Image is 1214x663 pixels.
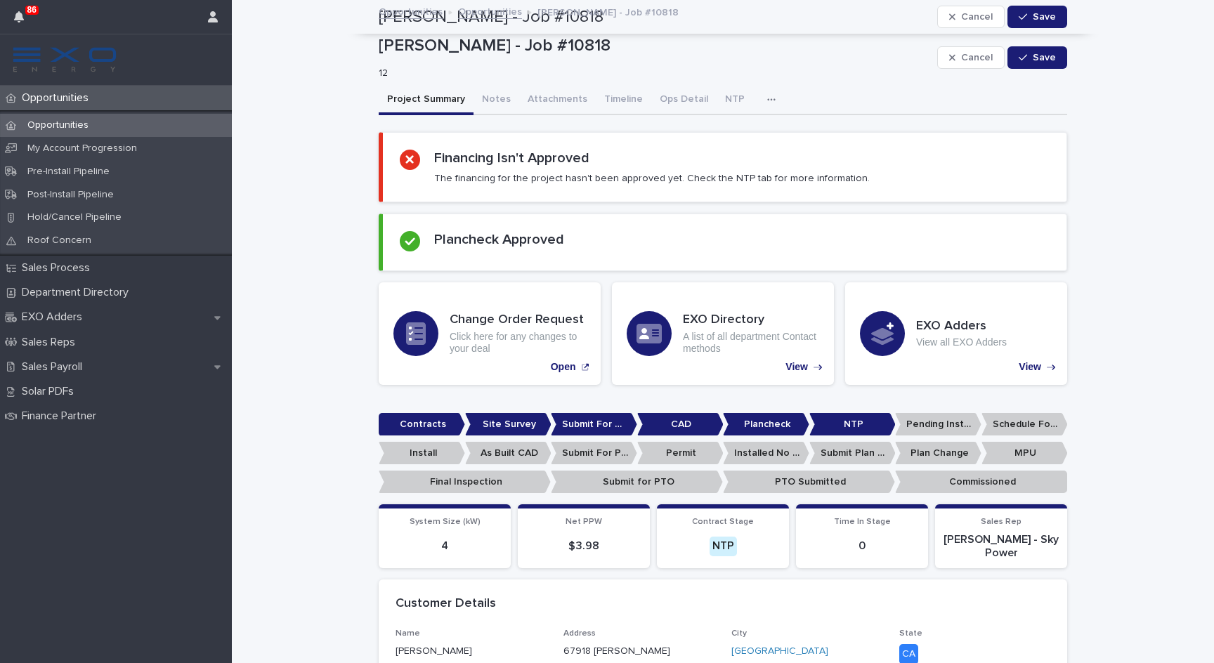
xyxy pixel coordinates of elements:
p: My Account Progression [16,143,148,155]
span: Net PPW [566,518,602,526]
p: Sales Payroll [16,360,93,374]
p: $ 3.98 [526,539,641,553]
span: System Size (kW) [410,518,481,526]
p: 4 [387,539,502,553]
button: Notes [474,86,519,115]
p: 12 [379,67,926,79]
p: The financing for the project hasn't been approved yet. Check the NTP tab for more information. [434,172,870,185]
span: City [731,629,747,638]
button: Timeline [596,86,651,115]
button: Ops Detail [651,86,717,115]
p: 67918 [PERSON_NAME] [563,644,670,659]
p: Finance Partner [16,409,107,423]
p: Submit For Permit [551,442,637,465]
p: Submit For CAD [551,413,637,436]
p: Site Survey [465,413,551,436]
p: Open [551,361,576,373]
button: Project Summary [379,86,474,115]
h2: Customer Details [396,596,496,612]
p: Commissioned [895,471,1067,494]
p: CAD [637,413,724,436]
p: View [785,361,808,373]
p: Contracts [379,413,465,436]
a: Open [379,282,601,385]
span: Save [1033,53,1056,63]
p: [PERSON_NAME] - Job #10818 [537,4,679,19]
span: State [899,629,922,638]
p: Install [379,442,465,465]
p: PTO Submitted [723,471,895,494]
p: Plan Change [895,442,981,465]
p: Pre-Install Pipeline [16,166,121,178]
p: [PERSON_NAME] - Sky Power [944,533,1059,560]
p: View all EXO Adders [916,336,1007,348]
h3: EXO Adders [916,319,1007,334]
button: NTP [717,86,753,115]
p: EXO Adders [16,310,93,324]
p: MPU [981,442,1068,465]
span: Sales Rep [981,518,1022,526]
h3: EXO Directory [683,313,819,328]
a: Opportunities [458,3,522,19]
p: 86 [27,5,37,15]
p: Final Inspection [379,471,551,494]
p: Opportunities [16,91,100,105]
p: As Built CAD [465,442,551,465]
p: Submit Plan Change [809,442,896,465]
h2: Financing Isn't Approved [434,150,589,166]
span: Name [396,629,420,638]
p: Schedule For Install [981,413,1068,436]
button: Save [1007,46,1067,69]
button: Cancel [937,46,1005,69]
div: NTP [710,537,737,556]
p: Installed No Permit [723,442,809,465]
a: View [845,282,1067,385]
p: Pending Install Task [895,413,981,436]
div: 86 [14,8,32,34]
a: [GEOGRAPHIC_DATA] [731,644,828,659]
span: Cancel [961,53,993,63]
h2: Plancheck Approved [434,231,564,248]
p: NTP [809,413,896,436]
h3: Change Order Request [450,313,586,328]
img: FKS5r6ZBThi8E5hshIGi [11,46,118,74]
p: Hold/Cancel Pipeline [16,211,133,223]
span: Address [563,629,596,638]
p: Plancheck [723,413,809,436]
a: Opportunities [379,3,443,19]
p: 0 [804,539,920,553]
button: Attachments [519,86,596,115]
p: Click here for any changes to your deal [450,331,586,355]
p: A list of all department Contact methods [683,331,819,355]
p: Submit for PTO [551,471,723,494]
p: [PERSON_NAME] [396,644,547,659]
p: Opportunities [16,119,100,131]
p: Department Directory [16,286,140,299]
p: View [1019,361,1041,373]
p: Roof Concern [16,235,103,247]
span: Contract Stage [692,518,754,526]
p: [PERSON_NAME] - Job #10818 [379,36,932,56]
span: Time In Stage [834,518,891,526]
p: Solar PDFs [16,385,85,398]
a: View [612,282,834,385]
p: Sales Reps [16,336,86,349]
p: Post-Install Pipeline [16,189,125,201]
p: Permit [637,442,724,465]
p: Sales Process [16,261,101,275]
